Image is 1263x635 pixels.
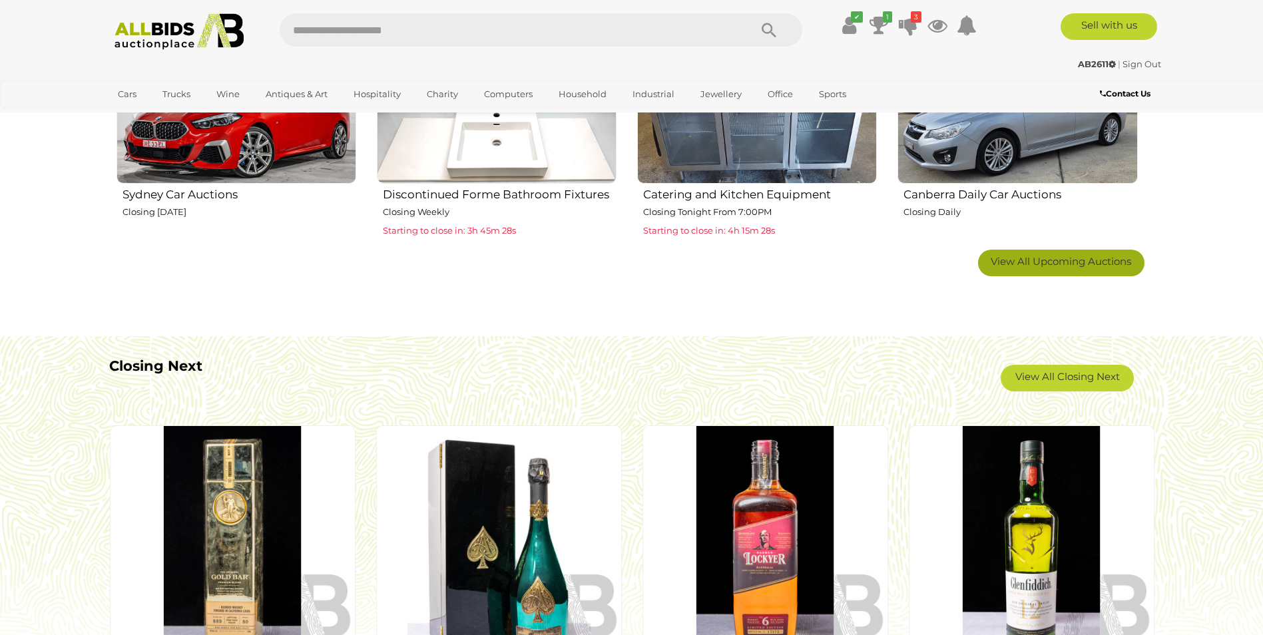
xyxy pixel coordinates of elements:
button: Search [736,13,802,47]
h2: Canberra Daily Car Auctions [903,185,1137,201]
a: Antiques & Art [257,83,336,105]
span: View All Upcoming Auctions [991,255,1131,268]
i: ✔ [851,11,863,23]
span: Starting to close in: 4h 15m 28s [643,225,775,236]
img: Allbids.com.au [107,13,252,50]
span: | [1118,59,1121,69]
p: Closing [DATE] [123,204,356,220]
a: Household [550,83,615,105]
i: 3 [911,11,921,23]
h2: Discontinued Forme Bathroom Fixtures [383,185,617,201]
span: Starting to close in: 3h 45m 28s [383,225,516,236]
a: Cars [109,83,145,105]
p: Closing Daily [903,204,1137,220]
b: Contact Us [1100,89,1150,99]
a: [GEOGRAPHIC_DATA] [109,105,221,127]
a: Trucks [154,83,199,105]
p: Closing Weekly [383,204,617,220]
a: View All Upcoming Auctions [978,250,1144,276]
a: Sports [810,83,855,105]
a: 3 [898,13,918,37]
p: Closing Tonight From 7:00PM [643,204,877,220]
h2: Catering and Kitchen Equipment [643,185,877,201]
a: Contact Us [1100,87,1154,101]
a: Hospitality [345,83,409,105]
h2: Sydney Car Auctions [123,185,356,201]
a: Charity [418,83,467,105]
a: View All Closing Next [1001,365,1134,391]
i: 1 [883,11,892,23]
a: Sign Out [1123,59,1161,69]
a: Office [759,83,802,105]
strong: AB2611 [1078,59,1116,69]
a: Sell with us [1061,13,1157,40]
b: Closing Next [109,357,202,374]
a: Industrial [624,83,683,105]
a: Jewellery [692,83,750,105]
a: AB2611 [1078,59,1118,69]
a: 1 [869,13,889,37]
a: Computers [475,83,541,105]
a: ✔ [840,13,860,37]
a: Wine [208,83,248,105]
